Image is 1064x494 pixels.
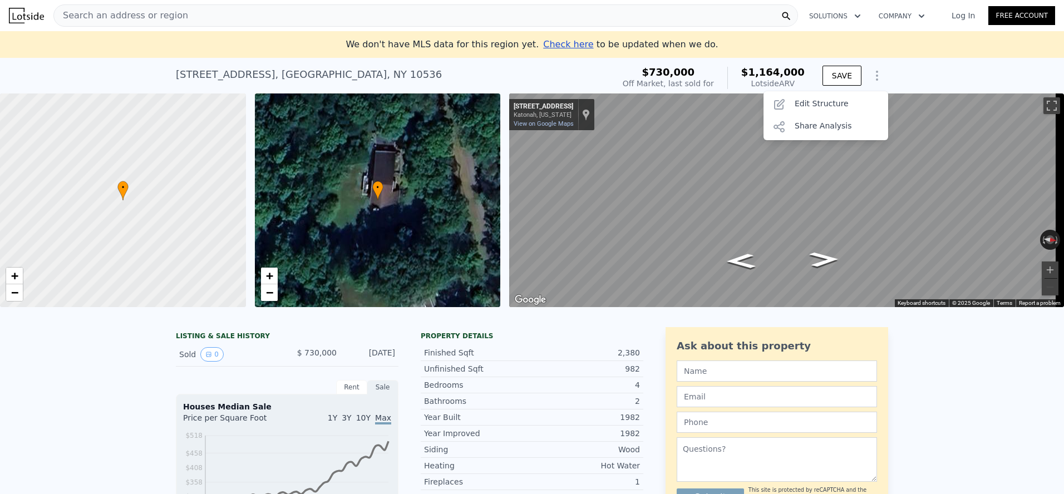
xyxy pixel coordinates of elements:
[424,396,532,407] div: Bathrooms
[54,9,188,22] span: Search an address or region
[1040,234,1061,245] button: Reset the view
[424,428,532,439] div: Year Improved
[532,379,640,391] div: 4
[424,412,532,423] div: Year Built
[421,332,643,340] div: Property details
[642,66,695,78] span: $730,000
[514,111,573,118] div: Katonah, [US_STATE]
[582,108,590,121] a: Show location on map
[763,93,888,116] div: Edit Structure
[822,66,861,86] button: SAVE
[185,432,203,439] tspan: $518
[532,396,640,407] div: 2
[185,449,203,457] tspan: $458
[336,380,367,394] div: Rent
[532,428,640,439] div: 1982
[677,360,877,382] input: Name
[677,338,877,354] div: Ask about this property
[797,248,851,270] path: Go North, Cortlandt Manor Rd
[1040,230,1046,250] button: Rotate counterclockwise
[714,250,768,272] path: Go South, Cortlandt Manor Rd
[183,412,287,430] div: Price per Square Foot
[870,6,934,26] button: Company
[532,444,640,455] div: Wood
[532,460,640,471] div: Hot Water
[988,6,1055,25] a: Free Account
[1042,261,1058,278] button: Zoom in
[898,299,945,307] button: Keyboard shortcuts
[424,363,532,374] div: Unfinished Sqft
[372,182,383,192] span: •
[356,413,371,422] span: 10Y
[543,38,718,51] div: to be updated when we do.
[532,412,640,423] div: 1982
[512,293,549,307] img: Google
[677,412,877,433] input: Phone
[117,182,129,192] span: •
[938,10,988,21] a: Log In
[11,269,18,283] span: +
[185,478,203,486] tspan: $358
[117,181,129,200] div: •
[512,293,549,307] a: Open this area in Google Maps (opens a new window)
[185,464,203,472] tspan: $408
[532,363,640,374] div: 982
[514,102,573,111] div: [STREET_ADDRESS]
[342,413,351,422] span: 3Y
[11,285,18,299] span: −
[261,284,278,301] a: Zoom out
[623,78,714,89] div: Off Market, last sold for
[6,284,23,301] a: Zoom out
[509,93,1064,307] div: Map
[328,413,337,422] span: 1Y
[741,78,805,89] div: Lotside ARV
[346,347,395,362] div: [DATE]
[424,379,532,391] div: Bedrooms
[677,386,877,407] input: Email
[424,347,532,358] div: Finished Sqft
[9,8,44,23] img: Lotside
[265,285,273,299] span: −
[346,38,718,51] div: We don't have MLS data for this region yet.
[424,460,532,471] div: Heating
[375,413,391,424] span: Max
[424,476,532,487] div: Fireplaces
[741,66,805,78] span: $1,164,000
[261,268,278,284] a: Zoom in
[532,476,640,487] div: 1
[297,348,337,357] span: $ 730,000
[800,6,870,26] button: Solutions
[997,300,1012,306] a: Terms
[1055,230,1061,250] button: Rotate clockwise
[1043,97,1060,114] button: Toggle fullscreen view
[6,268,23,284] a: Zoom in
[183,401,391,412] div: Houses Median Sale
[424,444,532,455] div: Siding
[367,380,398,394] div: Sale
[176,67,442,82] div: [STREET_ADDRESS] , [GEOGRAPHIC_DATA] , NY 10536
[1042,279,1058,295] button: Zoom out
[372,181,383,200] div: •
[200,347,224,362] button: View historical data
[763,116,888,138] div: Share Analysis
[265,269,273,283] span: +
[176,332,398,343] div: LISTING & SALE HISTORY
[543,39,593,50] span: Check here
[179,347,278,362] div: Sold
[1019,300,1061,306] a: Report a problem
[532,347,640,358] div: 2,380
[952,300,990,306] span: © 2025 Google
[866,65,888,87] button: Show Options
[763,91,888,140] div: Show Options
[514,120,574,127] a: View on Google Maps
[509,93,1064,307] div: Street View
